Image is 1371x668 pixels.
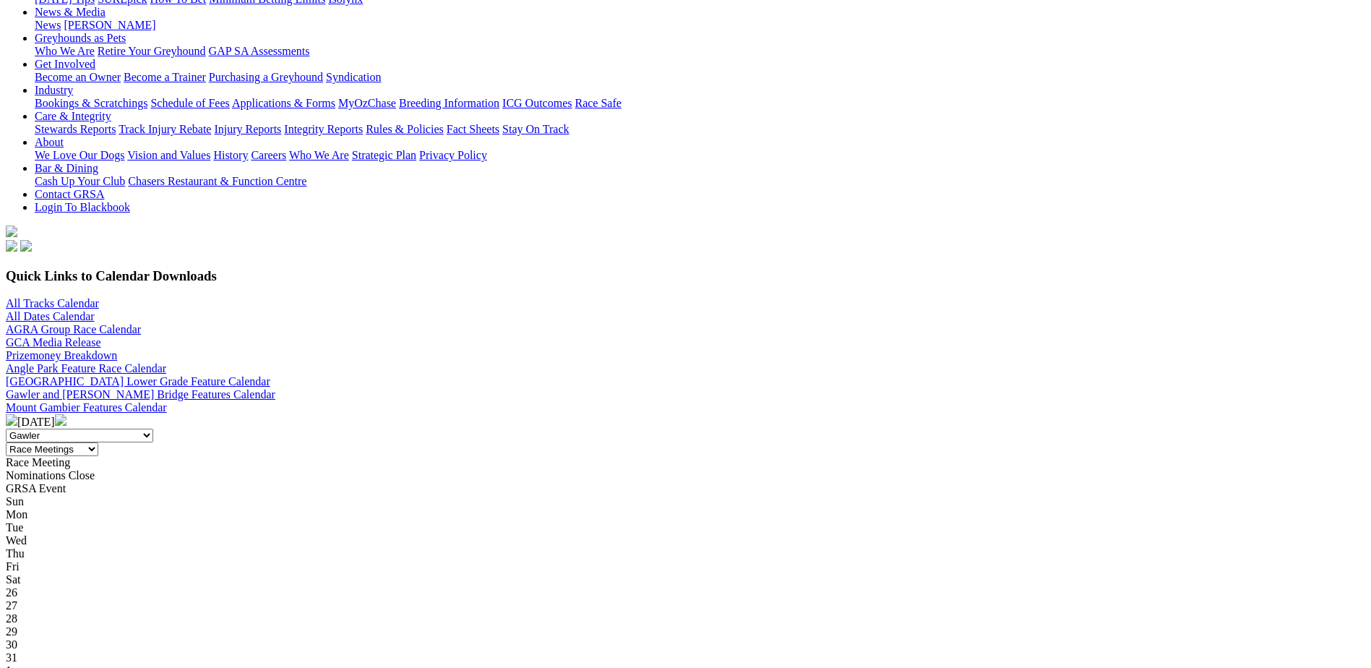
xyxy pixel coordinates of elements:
[284,123,363,135] a: Integrity Reports
[35,149,1365,162] div: About
[6,310,95,322] a: All Dates Calendar
[6,534,1365,547] div: Wed
[338,97,396,109] a: MyOzChase
[6,240,17,252] img: facebook.svg
[419,149,487,161] a: Privacy Policy
[447,123,499,135] a: Fact Sheets
[35,110,111,122] a: Care & Integrity
[127,149,210,161] a: Vision and Values
[6,599,17,612] span: 27
[6,401,167,414] a: Mount Gambier Features Calendar
[6,268,1365,284] h3: Quick Links to Calendar Downloads
[35,19,1365,32] div: News & Media
[6,482,1365,495] div: GRSA Event
[6,560,1365,573] div: Fri
[6,323,141,335] a: AGRA Group Race Calendar
[98,45,206,57] a: Retire Your Greyhound
[35,19,61,31] a: News
[6,414,1365,429] div: [DATE]
[35,188,104,200] a: Contact GRSA
[6,414,17,426] img: chevron-left-pager-white.svg
[35,123,1365,136] div: Care & Integrity
[399,97,499,109] a: Breeding Information
[35,162,98,174] a: Bar & Dining
[35,201,130,213] a: Login To Blackbook
[6,456,1365,469] div: Race Meeting
[35,84,73,96] a: Industry
[35,45,1365,58] div: Greyhounds as Pets
[6,362,166,374] a: Angle Park Feature Race Calendar
[35,149,124,161] a: We Love Our Dogs
[366,123,444,135] a: Rules & Policies
[35,136,64,148] a: About
[6,297,99,309] a: All Tracks Calendar
[6,521,1365,534] div: Tue
[35,97,1365,110] div: Industry
[6,336,101,348] a: GCA Media Release
[6,547,1365,560] div: Thu
[6,586,17,599] span: 26
[35,45,95,57] a: Who We Are
[124,71,206,83] a: Become a Trainer
[209,71,323,83] a: Purchasing a Greyhound
[6,388,275,401] a: Gawler and [PERSON_NAME] Bridge Features Calendar
[6,226,17,237] img: logo-grsa-white.png
[6,612,17,625] span: 28
[575,97,621,109] a: Race Safe
[20,240,32,252] img: twitter.svg
[35,32,126,44] a: Greyhounds as Pets
[35,71,1365,84] div: Get Involved
[289,149,349,161] a: Who We Are
[6,625,17,638] span: 29
[502,97,572,109] a: ICG Outcomes
[6,495,1365,508] div: Sun
[150,97,229,109] a: Schedule of Fees
[213,149,248,161] a: History
[35,97,147,109] a: Bookings & Scratchings
[64,19,155,31] a: [PERSON_NAME]
[35,58,95,70] a: Get Involved
[35,71,121,83] a: Become an Owner
[214,123,281,135] a: Injury Reports
[502,123,569,135] a: Stay On Track
[6,469,1365,482] div: Nominations Close
[55,414,66,426] img: chevron-right-pager-white.svg
[232,97,335,109] a: Applications & Forms
[6,375,270,387] a: [GEOGRAPHIC_DATA] Lower Grade Feature Calendar
[6,508,1365,521] div: Mon
[119,123,211,135] a: Track Injury Rebate
[326,71,381,83] a: Syndication
[35,6,106,18] a: News & Media
[35,175,1365,188] div: Bar & Dining
[35,175,125,187] a: Cash Up Your Club
[251,149,286,161] a: Careers
[6,638,17,651] span: 30
[6,651,17,664] span: 31
[209,45,310,57] a: GAP SA Assessments
[6,573,1365,586] div: Sat
[6,349,117,361] a: Prizemoney Breakdown
[35,123,116,135] a: Stewards Reports
[128,175,306,187] a: Chasers Restaurant & Function Centre
[352,149,416,161] a: Strategic Plan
